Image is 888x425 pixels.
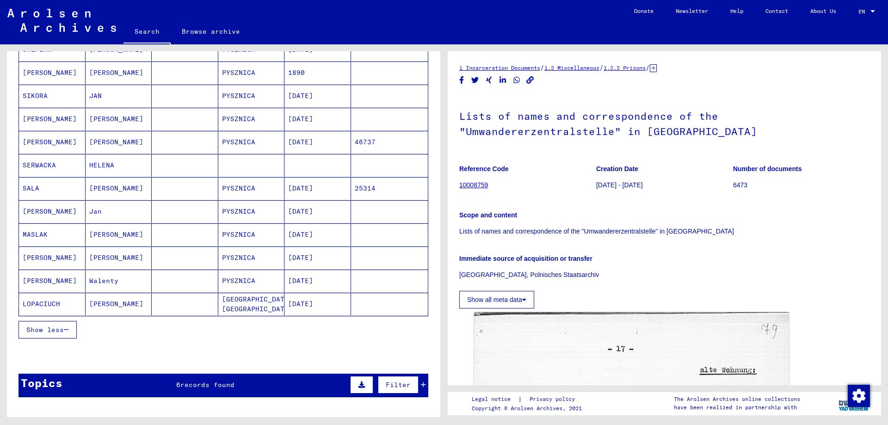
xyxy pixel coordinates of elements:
[512,74,522,86] button: Share on WhatsApp
[21,375,62,391] div: Topics
[218,177,285,200] mat-cell: PYSZNICA
[7,9,116,32] img: Arolsen_neg.svg
[525,74,535,86] button: Copy link
[86,154,152,177] mat-cell: HELENA
[596,180,733,190] p: [DATE] - [DATE]
[218,62,285,84] mat-cell: PYSZNICA
[457,74,467,86] button: Share on Facebook
[484,74,494,86] button: Share on Xing
[218,108,285,130] mat-cell: PYSZNICA
[86,131,152,154] mat-cell: [PERSON_NAME]
[19,154,86,177] mat-cell: SERWACKA
[470,74,480,86] button: Share on Twitter
[86,85,152,107] mat-cell: JAN
[459,227,869,236] p: Lists of names and correspondence of the "Umwandererzentralstelle" in [GEOGRAPHIC_DATA]
[599,63,604,72] span: /
[19,223,86,246] mat-cell: MASLAK
[86,62,152,84] mat-cell: [PERSON_NAME]
[848,385,870,407] img: Zustimmung ändern
[19,108,86,130] mat-cell: [PERSON_NAME]
[378,376,419,394] button: Filter
[86,177,152,200] mat-cell: [PERSON_NAME]
[180,381,234,389] span: records found
[544,64,599,71] a: 1.2 Miscellaneous
[86,108,152,130] mat-cell: [PERSON_NAME]
[19,177,86,200] mat-cell: SALA
[459,64,540,71] a: 1 Incarceration Documents
[284,131,351,154] mat-cell: [DATE]
[472,394,518,404] a: Legal notice
[284,246,351,269] mat-cell: [DATE]
[284,62,351,84] mat-cell: 1890
[522,394,586,404] a: Privacy policy
[19,293,86,315] mat-cell: LOPACIUCH
[284,223,351,246] mat-cell: [DATE]
[171,20,251,43] a: Browse archive
[284,108,351,130] mat-cell: [DATE]
[540,63,544,72] span: /
[19,270,86,292] mat-cell: [PERSON_NAME]
[19,131,86,154] mat-cell: [PERSON_NAME]
[733,165,802,172] b: Number of documents
[386,381,411,389] span: Filter
[284,85,351,107] mat-cell: [DATE]
[19,246,86,269] mat-cell: [PERSON_NAME]
[218,270,285,292] mat-cell: PYSZNICA
[26,326,64,334] span: Show less
[284,293,351,315] mat-cell: [DATE]
[596,165,638,172] b: Creation Date
[86,200,152,223] mat-cell: Jan
[498,74,508,86] button: Share on LinkedIn
[459,291,534,308] button: Show all meta data
[218,200,285,223] mat-cell: PYSZNICA
[284,200,351,223] mat-cell: [DATE]
[459,270,869,280] p: [GEOGRAPHIC_DATA], Polnisches Staatsarchiv
[472,394,586,404] div: |
[86,293,152,315] mat-cell: [PERSON_NAME]
[646,63,650,72] span: /
[218,131,285,154] mat-cell: PYSZNICA
[218,223,285,246] mat-cell: PYSZNICA
[459,165,509,172] b: Reference Code
[19,85,86,107] mat-cell: SIKORA
[472,404,586,413] p: Copyright © Arolsen Archives, 2021
[858,8,865,15] mat-select-trigger: EN
[284,177,351,200] mat-cell: [DATE]
[123,20,171,44] a: Search
[218,246,285,269] mat-cell: PYSZNICA
[351,177,428,200] mat-cell: 25314
[459,95,869,151] h1: Lists of names and correspondence of the "Umwandererzentralstelle" in [GEOGRAPHIC_DATA]
[459,211,517,219] b: Scope and content
[351,131,428,154] mat-cell: 46737
[86,223,152,246] mat-cell: [PERSON_NAME]
[86,270,152,292] mat-cell: Walenty
[459,255,592,262] b: Immediate source of acquisition or transfer
[674,403,800,412] p: have been realized in partnership with
[218,293,285,315] mat-cell: [GEOGRAPHIC_DATA], [GEOGRAPHIC_DATA]
[19,200,86,223] mat-cell: [PERSON_NAME]
[604,64,646,71] a: 1.2.2 Prisons
[674,395,800,403] p: The Arolsen Archives online collections
[218,85,285,107] mat-cell: PYSZNICA
[176,381,180,389] span: 6
[86,246,152,269] mat-cell: [PERSON_NAME]
[19,62,86,84] mat-cell: [PERSON_NAME]
[459,181,488,189] a: 10008759
[733,180,869,190] p: 6473
[18,321,77,339] button: Show less
[837,392,871,415] img: yv_logo.png
[284,270,351,292] mat-cell: [DATE]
